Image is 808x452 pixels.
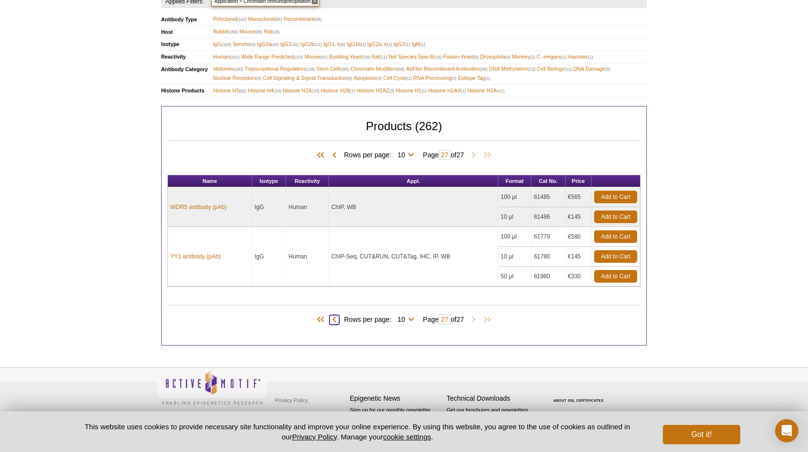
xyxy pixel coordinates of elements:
span: Apoptosis [354,74,382,83]
span: 27 [456,316,464,323]
span: Histone H3 [213,86,246,95]
td: €145 [566,247,592,267]
span: (58) [397,67,404,72]
span: Rows per page: [344,314,418,324]
th: Histone Products [161,84,213,97]
td: €580 [566,227,592,247]
span: (142) [237,17,247,22]
span: (95) [342,67,349,72]
span: IgG2b [300,40,322,49]
span: IgG1, k [323,40,345,49]
span: Chromatin Modifiers [350,64,404,74]
td: 100 µl [498,187,532,207]
span: Stem Cells [316,64,349,74]
button: Got it! [663,425,740,444]
span: Recombinant [284,15,322,24]
span: IgG2a [257,40,279,49]
td: 61779 [531,227,565,247]
a: Add to Cart [594,250,637,263]
span: (9) [605,67,611,72]
span: Epitope Tag [458,74,490,83]
span: Human [213,52,239,61]
span: IgM [411,40,425,49]
span: Next Page [469,151,479,160]
span: (1) [421,89,427,93]
a: Add to Cart [594,211,637,223]
span: (35) [314,17,322,22]
table: Click to Verify - This site chose Symantec SSL for secure e-commerce and confidential communicati... [543,385,616,406]
span: (118) [305,67,315,72]
td: 10 µl [498,207,532,227]
span: (2) [530,55,536,60]
th: Isotype [252,175,286,187]
span: Drosophila [480,52,510,61]
td: €145 [566,207,592,227]
h4: Technical Downloads [447,394,539,403]
span: (130) [233,67,243,72]
td: 61486 [531,207,565,227]
td: €330 [566,267,592,286]
span: Histone H4 [248,86,281,95]
span: IgG1k [347,40,366,49]
button: cookie settings [383,433,431,441]
span: DNA Methylation [489,64,536,74]
td: 100 µl [498,227,532,247]
span: IgG2a, k [367,40,392,49]
span: (11) [564,67,571,72]
h4: Epigenetic News [350,394,442,403]
a: ABOUT SSL CERTIFICATES [554,399,604,402]
span: Cell Cycle [383,74,412,83]
span: Histones [213,64,243,74]
span: Budding Yeast [329,52,370,61]
span: (4) [505,55,510,60]
span: (1) [562,55,567,60]
span: Mouse [305,52,328,61]
a: WDR5 antibody (pAb) [170,203,227,211]
span: Next Page [469,315,479,325]
span: (3) [389,89,394,93]
span: (85) [275,17,282,22]
span: IgG [213,40,231,49]
span: First Page [315,315,329,325]
span: Last Page [479,315,493,325]
span: C. elegans [537,52,567,61]
span: (1) [361,42,366,47]
span: 27 [456,151,464,159]
span: (43) [271,42,279,47]
span: (91) [320,55,328,60]
span: Histone H2B [321,86,355,95]
th: Antibody Category [161,63,213,84]
a: YY1 antibody (pAb) [170,252,221,261]
td: 10 µl [498,247,532,267]
span: Mouse [239,27,263,36]
span: (1) [420,42,425,47]
td: IgG [252,227,286,286]
td: ChIP-Seq, CUT&RUN, CUT&Tag, IHC, IP, WB [329,227,498,286]
span: Transcriptional Regulation [245,64,315,74]
span: (2) [451,76,457,81]
span: (32) [291,42,299,47]
span: Monoclonal [248,15,283,24]
span: Rat [264,27,280,36]
span: (1) [405,42,410,47]
span: Wide Range Predicted [241,52,303,61]
span: (11) [314,42,322,47]
a: Add to Cart [594,270,637,283]
span: (7) [350,89,356,93]
span: Rows per page: [344,150,418,159]
span: Serum [233,40,255,49]
span: Histone H2AZ [357,86,394,95]
td: IgG [252,187,286,227]
span: Polyclonal [213,15,246,24]
span: (123) [293,55,303,60]
span: (10) [312,89,319,93]
th: Cat No. [531,175,565,187]
span: (1) [485,76,491,81]
th: Name [168,175,252,187]
span: Not Species Specific [389,52,442,61]
span: Histone H1 [396,86,427,95]
span: (1) [588,55,593,60]
span: (5) [474,55,479,60]
span: Rabbit [213,27,238,36]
